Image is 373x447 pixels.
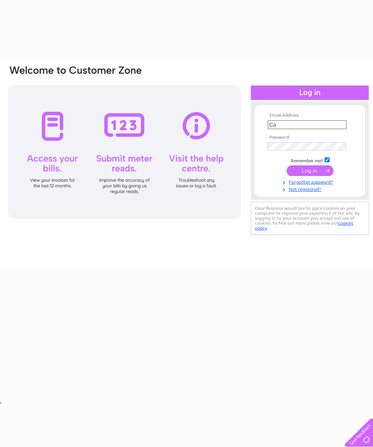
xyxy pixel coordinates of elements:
a: Not registered? [268,185,354,192]
div: Clear Business would like to place cookies on your computer to improve your experience of the sit... [251,202,369,235]
td: Remember me? [266,156,354,164]
th: Email Address: [266,113,354,118]
input: Submit [287,165,333,176]
a: Forgotten password? [268,178,354,185]
th: Password: [266,135,354,140]
a: cookies policy [255,220,353,231]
